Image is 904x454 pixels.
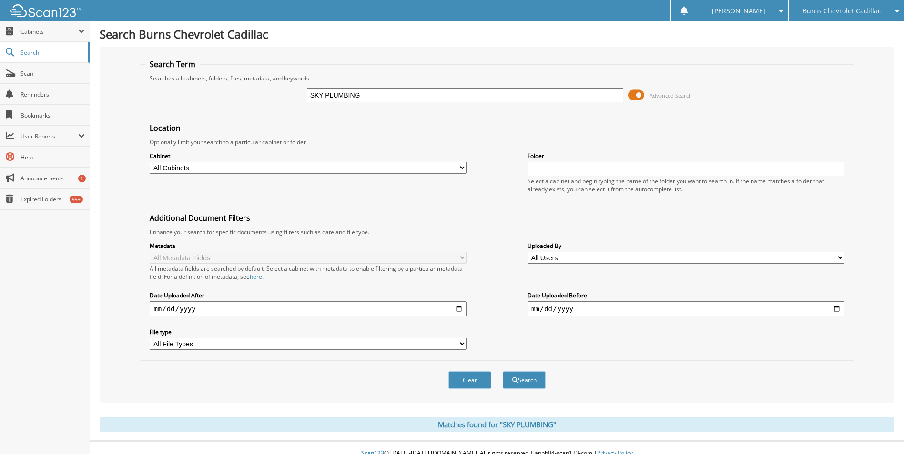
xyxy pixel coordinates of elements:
legend: Location [145,123,185,133]
div: All metadata fields are searched by default. Select a cabinet with metadata to enable filtering b... [150,265,467,281]
input: end [528,301,844,316]
label: Uploaded By [528,242,844,250]
label: Cabinet [150,152,467,160]
h1: Search Burns Chevrolet Cadillac [100,26,894,42]
span: Help [20,153,85,161]
span: Reminders [20,90,85,99]
label: Metadata [150,242,467,250]
span: Burns Chevrolet Cadillac [802,8,881,14]
span: Announcements [20,174,85,182]
div: Optionally limit your search to a particular cabinet or folder [145,138,849,146]
input: start [150,301,467,316]
button: Search [503,371,546,389]
span: Search [20,49,83,57]
div: Matches found for "SKY PLUMBING" [100,417,894,432]
legend: Additional Document Filters [145,213,255,223]
img: scan123-logo-white.svg [10,4,81,17]
span: Scan [20,69,85,78]
div: 1 [78,175,86,182]
div: Searches all cabinets, folders, files, metadata, and keywords [145,74,849,82]
legend: Search Term [145,59,200,69]
span: User Reports [20,132,78,140]
button: Clear [448,371,491,389]
span: Bookmarks [20,111,85,119]
label: Folder [528,152,844,160]
span: Advanced Search [650,92,692,99]
label: Date Uploaded After [150,291,467,299]
div: Select a cabinet and begin typing the name of the folder you want to search in. If the name match... [528,177,844,193]
label: Date Uploaded Before [528,291,844,299]
span: Cabinets [20,28,78,36]
a: here [250,273,262,281]
div: Enhance your search for specific documents using filters such as date and file type. [145,228,849,236]
span: [PERSON_NAME] [712,8,765,14]
span: Expired Folders [20,195,85,203]
div: 99+ [70,196,83,203]
label: File type [150,328,467,336]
